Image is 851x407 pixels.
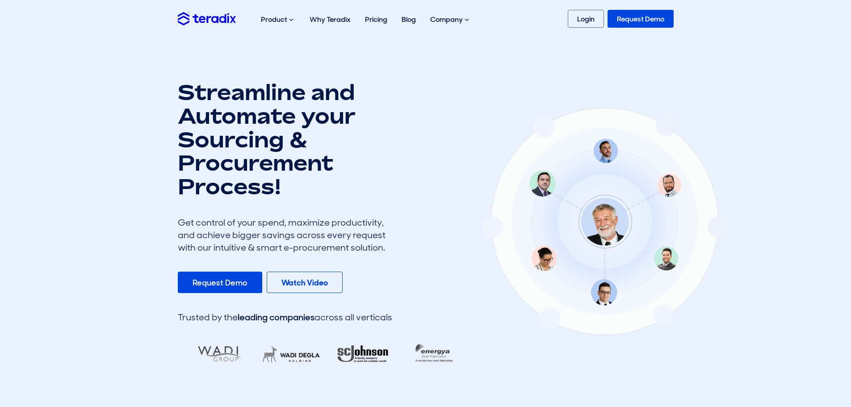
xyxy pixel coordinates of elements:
a: Request Demo [178,272,262,293]
div: Product [254,5,302,34]
img: Nile University [264,340,336,369]
a: Request Demo [608,10,674,28]
img: Beyti [335,340,408,369]
a: Watch Video [267,272,343,293]
b: Watch Video [281,277,328,288]
div: Company [423,5,478,34]
div: Get control of your spend, maximize productivity, and achieve bigger savings across every request... [178,216,392,254]
a: Pricing [358,5,394,34]
div: Trusted by the across all verticals [178,311,392,323]
span: leading companies [238,311,314,323]
a: Login [568,10,604,28]
img: Teradix logo [178,12,236,25]
a: Blog [394,5,423,34]
a: Why Teradix [302,5,358,34]
h1: Streamline and Automate your Sourcing & Procurement Process! [178,80,392,198]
